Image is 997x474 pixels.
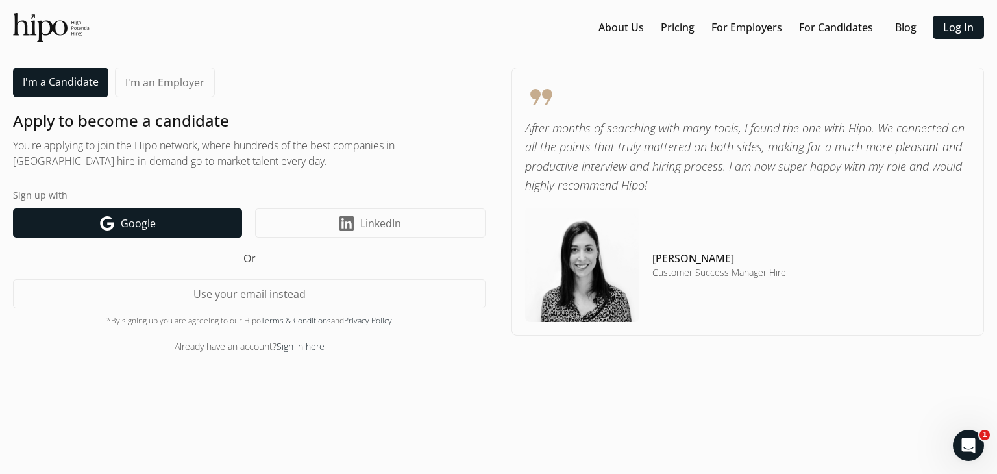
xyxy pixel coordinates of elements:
[13,208,242,238] a: Google
[525,81,970,112] span: format_quote
[255,208,486,238] a: LinkedIn
[13,110,486,131] h1: Apply to become a candidate
[277,340,325,353] a: Sign in here
[799,19,873,35] a: For Candidates
[652,266,786,279] h5: Customer Success Manager Hire
[13,315,486,327] div: *By signing up you are agreeing to our Hipo and
[525,119,970,195] p: After months of searching with many tools, I found the one with Hipo. We connected on all the poi...
[13,279,486,308] button: Use your email instead
[794,16,878,39] button: For Candidates
[593,16,649,39] button: About Us
[13,68,108,97] a: I'm a Candidate
[598,19,644,35] a: About Us
[656,16,700,39] button: Pricing
[661,19,695,35] a: Pricing
[895,19,917,35] a: Blog
[13,188,486,202] label: Sign up with
[711,19,782,35] a: For Employers
[115,68,215,97] a: I'm an Employer
[13,340,486,353] div: Already have an account?
[13,13,90,42] img: official-logo
[344,315,392,326] a: Privacy Policy
[943,19,974,35] a: Log In
[13,138,486,169] h2: You're applying to join the Hipo network, where hundreds of the best companies in [GEOGRAPHIC_DAT...
[979,430,990,440] span: 1
[261,315,331,326] a: Terms & Conditions
[13,251,486,266] h5: Or
[706,16,787,39] button: For Employers
[360,216,401,231] span: LinkedIn
[953,430,984,461] iframe: Intercom live chat
[933,16,984,39] button: Log In
[652,251,786,266] h4: [PERSON_NAME]
[525,208,639,322] img: testimonial-image
[121,216,156,231] span: Google
[885,16,926,39] button: Blog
